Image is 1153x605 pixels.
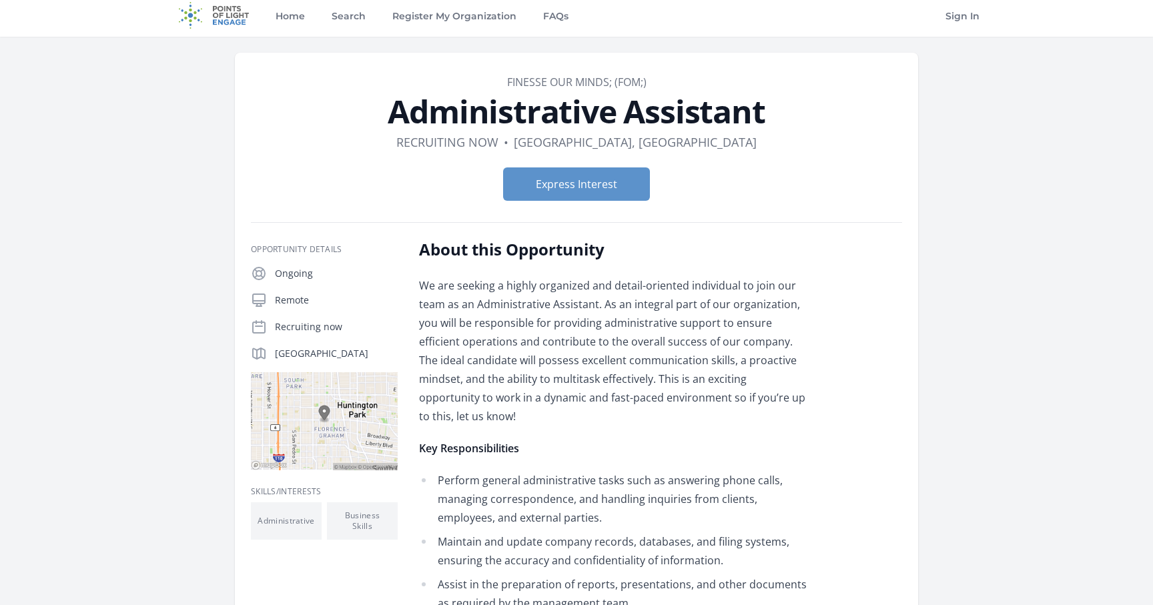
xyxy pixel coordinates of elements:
li: Administrative [251,502,322,540]
p: Remote [275,293,398,307]
button: Express Interest [503,167,650,201]
li: Maintain and update company records, databases, and filing systems, ensuring the accuracy and con... [419,532,809,570]
a: FINESSE OUR MINDS; (FOM;) [507,75,647,89]
p: [GEOGRAPHIC_DATA] [275,347,398,360]
h3: Opportunity Details [251,244,398,255]
strong: Key Responsibilities [419,441,519,456]
p: Ongoing [275,267,398,280]
h2: About this Opportunity [419,239,809,260]
li: Perform general administrative tasks such as answering phone calls, managing correspondence, and ... [419,471,809,527]
h3: Skills/Interests [251,486,398,497]
li: Business Skills [327,502,398,540]
div: • [504,133,508,151]
h1: Administrative Assistant [251,95,902,127]
p: Recruiting now [275,320,398,334]
img: Map [251,372,398,470]
dd: Recruiting now [396,133,498,151]
dd: [GEOGRAPHIC_DATA], [GEOGRAPHIC_DATA] [514,133,757,151]
p: We are seeking a highly organized and detail-oriented individual to join our team as an Administr... [419,276,809,426]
